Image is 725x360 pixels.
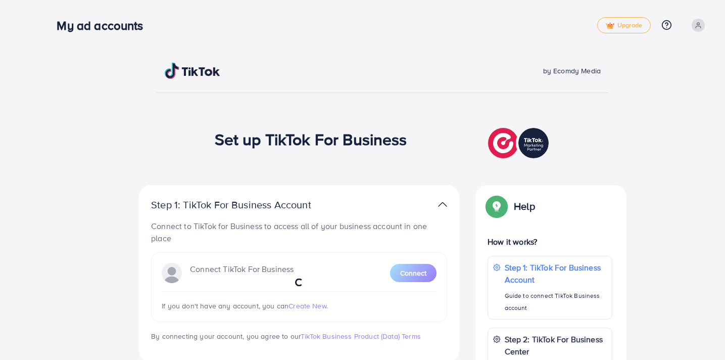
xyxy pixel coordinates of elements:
[57,18,151,33] h3: My ad accounts
[438,197,447,212] img: TikTok partner
[151,199,343,211] p: Step 1: TikTok For Business Account
[505,333,607,357] p: Step 2: TikTok For Business Center
[606,22,614,29] img: tick
[488,125,551,161] img: TikTok partner
[543,66,601,76] span: by Ecomdy Media
[505,290,607,314] p: Guide to connect TikTok Business account
[165,63,220,79] img: TikTok
[597,17,651,33] a: tickUpgrade
[606,22,642,29] span: Upgrade
[488,236,612,248] p: How it works?
[215,129,407,149] h1: Set up TikTok For Business
[488,197,506,215] img: Popup guide
[514,200,535,212] p: Help
[505,261,607,286] p: Step 1: TikTok For Business Account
